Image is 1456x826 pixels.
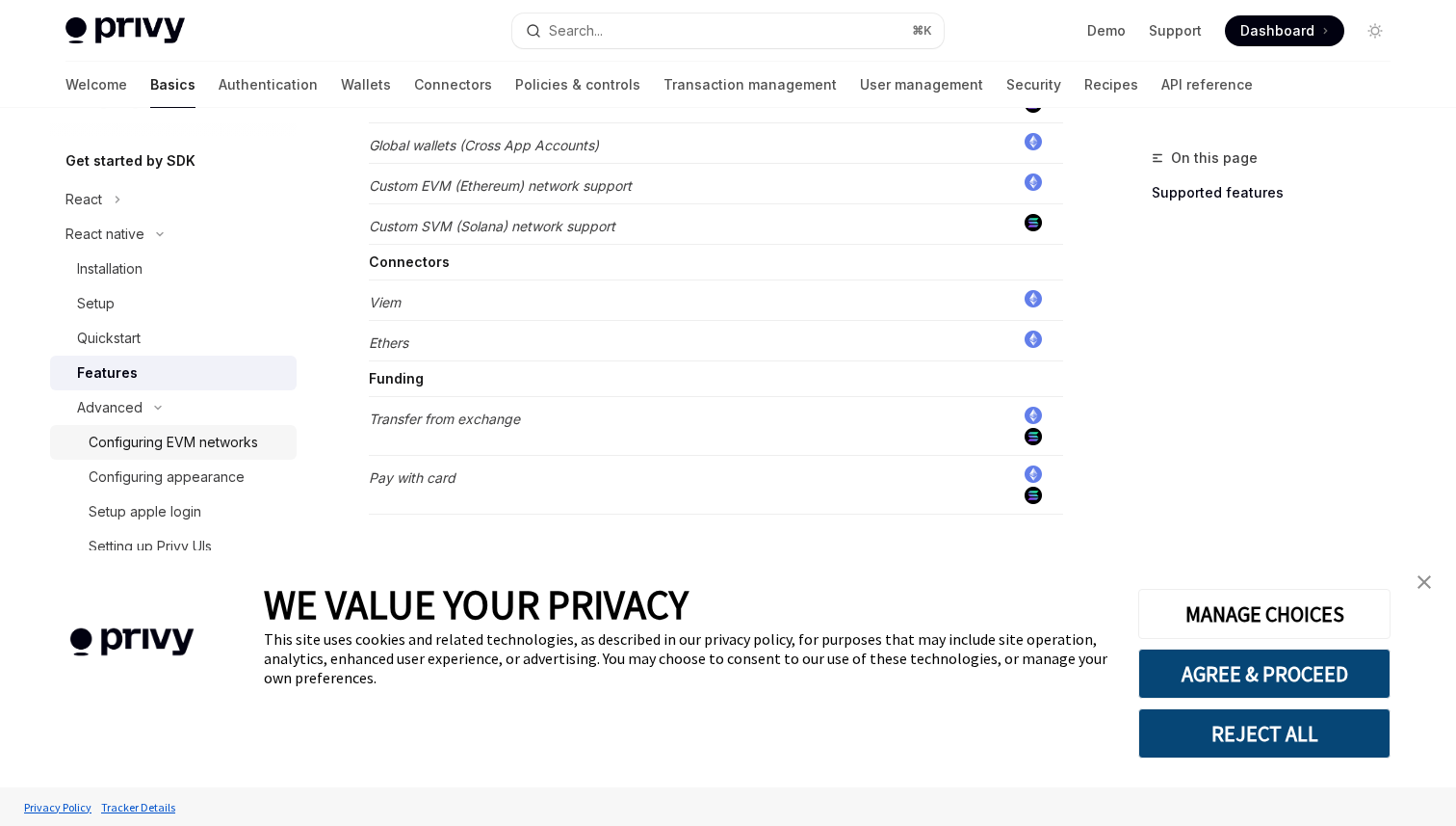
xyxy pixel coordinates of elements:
[369,177,632,194] em: Custom EVM (Ethereum) network support
[369,334,408,351] em: Ethers
[1417,575,1431,589] img: close banner
[1171,147,1258,170] span: On this page
[1087,21,1126,40] a: Demo
[77,361,138,385] div: Features
[150,62,195,108] a: Basics
[1152,177,1406,208] a: Supported features
[515,62,640,108] a: Policies & controls
[512,13,944,48] button: Open search
[860,62,983,108] a: User management
[1025,133,1042,150] img: ethereum.png
[369,218,615,234] em: Custom SVM (Solana) network support
[369,294,401,310] em: Viem
[1138,589,1391,639] button: MANAGE CHOICES
[50,425,297,460] a: Configuring EVM networks
[50,217,297,252] button: Toggle React native section
[1025,173,1042,191] img: ethereum.png
[1006,62,1061,108] a: Security
[89,466,245,489] div: Configuring appearance
[65,149,195,173] h5: Get started by SDK
[549,19,603,42] div: Search...
[1025,487,1042,504] img: solana.png
[1138,708,1391,759] button: REJECT ALL
[264,629,1109,687] div: This site uses cookies and related technologies, as described in our privacy policy, for purposes...
[369,411,520,427] em: Transfer from exchange
[89,535,212,558] div: Setting up Privy UIs
[369,137,599,153] em: Global wallets (Cross App Accounts)
[1025,214,1042,231] img: solana.png
[1161,62,1253,108] a: API reference
[1240,21,1314,40] span: Dashboard
[414,62,492,108] a: Connectors
[663,62,837,108] a: Transaction management
[341,62,391,108] a: Wallets
[1405,563,1443,601] a: close banner
[1025,466,1042,483] img: ethereum.png
[264,579,689,629] span: WE VALUE YOUR PRIVACY
[1025,428,1042,445] img: solana.png
[50,494,297,529] a: Setup apple login
[219,62,318,108] a: Authentication
[1025,407,1042,424] img: ethereum.png
[96,790,180,824] a: Tracker Details
[912,23,932,39] span: ⌘ K
[1149,21,1202,40] a: Support
[1025,331,1042,348] img: ethereum.png
[50,460,297,494] a: Configuring appearance
[50,286,297,321] a: Setup
[77,257,143,280] div: Installation
[19,790,96,824] a: Privacy Policy
[65,188,102,211] div: React
[77,396,143,419] div: Advanced
[369,469,455,486] em: Pay with card
[1360,15,1391,46] button: Toggle dark mode
[50,356,297,390] a: Features
[1084,62,1138,108] a: Recipes
[50,390,297,425] button: Toggle Advanced section
[50,321,297,356] a: Quickstart
[1138,649,1391,699] button: AGREE & PROCEED
[77,327,141,350] div: Quickstart
[65,62,127,108] a: Welcome
[65,223,144,246] div: React native
[89,500,201,523] div: Setup apple login
[29,600,235,684] img: company logo
[50,182,297,217] button: Toggle React section
[89,431,258,454] div: Configuring EVM networks
[1225,15,1344,46] a: Dashboard
[50,252,297,286] a: Installation
[369,370,424,386] strong: Funding
[369,253,450,270] strong: Connectors
[1025,290,1042,307] img: ethereum.png
[65,17,185,44] img: light logo
[50,529,297,564] a: Setting up Privy UIs
[77,292,115,315] div: Setup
